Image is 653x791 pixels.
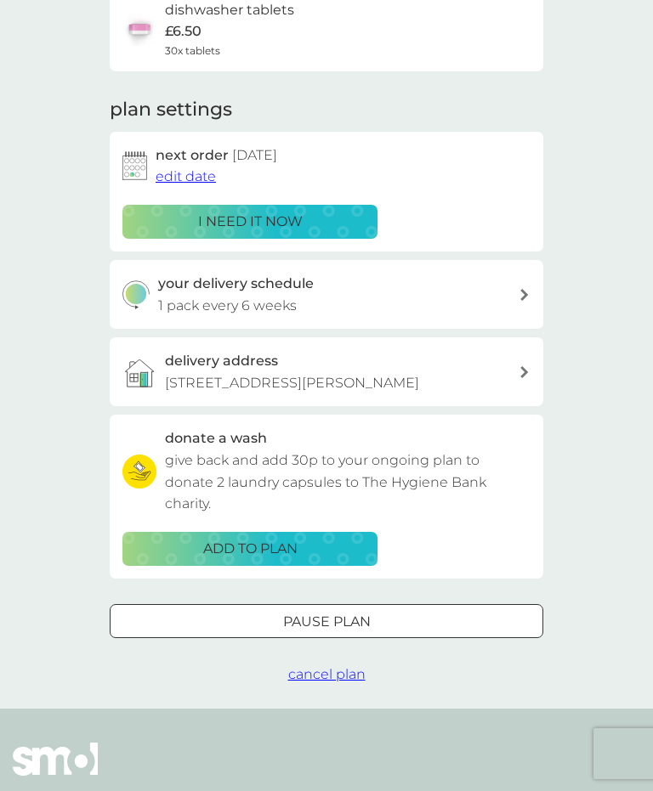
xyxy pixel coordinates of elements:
span: edit date [156,168,216,184]
p: i need it now [198,211,303,233]
p: £6.50 [165,20,202,42]
button: cancel plan [288,664,366,686]
a: delivery address[STREET_ADDRESS][PERSON_NAME] [110,337,543,406]
span: cancel plan [288,666,366,682]
span: [DATE] [232,147,277,163]
h2: next order [156,144,277,167]
p: Pause plan [283,611,371,633]
h3: donate a wash [165,427,267,449]
img: dishwasher tablets [122,12,156,46]
h3: your delivery schedule [158,273,314,295]
p: ADD TO PLAN [203,538,298,560]
button: edit date [156,166,216,188]
h3: delivery address [165,350,278,372]
p: 1 pack every 6 weeks [158,295,297,317]
button: your delivery schedule1 pack every 6 weeks [110,260,543,329]
p: give back and add 30p to your ongoing plan to donate 2 laundry capsules to The Hygiene Bank charity. [165,449,531,515]
span: 30x tablets [165,42,220,59]
button: ADD TO PLAN [122,532,378,566]
button: i need it now [122,205,378,239]
h2: plan settings [110,97,232,123]
p: [STREET_ADDRESS][PERSON_NAME] [165,372,419,394]
button: Pause plan [110,604,543,638]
